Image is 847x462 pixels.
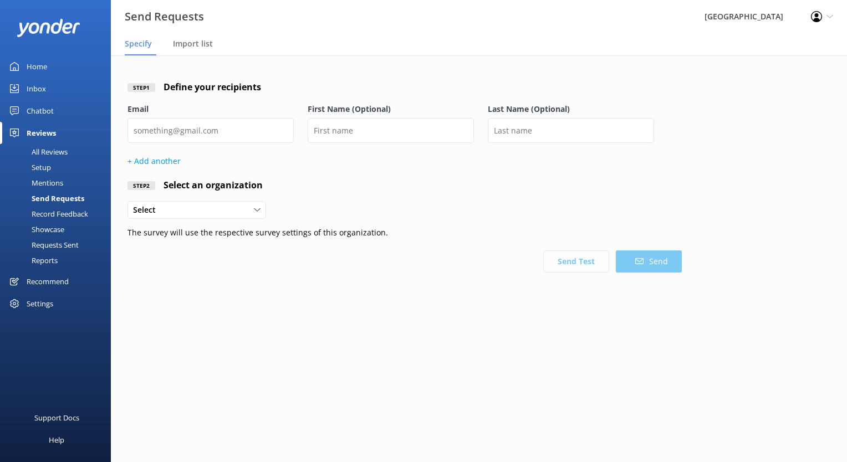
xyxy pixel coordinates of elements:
input: First name [308,118,474,143]
label: First Name (Optional) [308,103,474,115]
input: Last name [488,118,654,143]
div: Record Feedback [7,206,88,222]
div: Step 1 [127,83,155,92]
h4: Define your recipients [155,80,261,95]
h4: Select an organization [155,178,263,193]
a: Reports [7,253,111,268]
a: Setup [7,160,111,175]
div: Requests Sent [7,237,79,253]
p: The survey will use the respective survey settings of this organization. [127,227,682,239]
a: Requests Sent [7,237,111,253]
a: Send Requests [7,191,111,206]
div: Send Requests [7,191,84,206]
p: + Add another [127,155,682,167]
div: Support Docs [34,407,79,429]
div: Help [49,429,64,451]
div: Recommend [27,270,69,292]
div: Settings [27,292,53,315]
div: Inbox [27,78,46,100]
img: yonder-white-logo.png [17,19,80,37]
a: Mentions [7,175,111,191]
input: something@gmail.com [127,118,294,143]
span: Import list [173,38,213,49]
label: Email [127,103,294,115]
label: Last Name (Optional) [488,103,654,115]
span: Specify [125,38,152,49]
div: Step 2 [127,181,155,190]
span: Select [133,204,162,216]
div: All Reviews [7,144,68,160]
div: Setup [7,160,51,175]
a: Record Feedback [7,206,111,222]
a: All Reviews [7,144,111,160]
a: Showcase [7,222,111,237]
div: Reports [7,253,58,268]
div: Home [27,55,47,78]
div: Showcase [7,222,64,237]
div: Reviews [27,122,56,144]
div: Chatbot [27,100,54,122]
h3: Send Requests [125,8,204,25]
div: Mentions [7,175,63,191]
